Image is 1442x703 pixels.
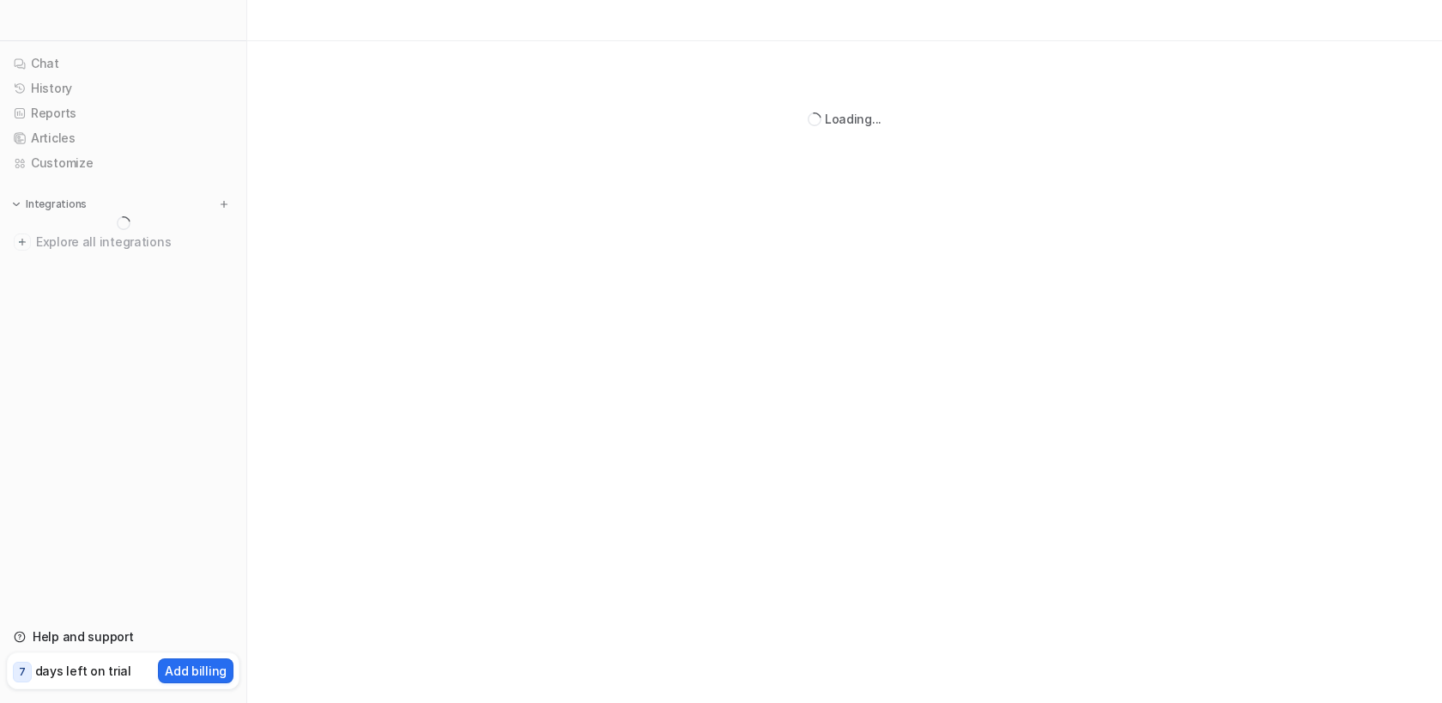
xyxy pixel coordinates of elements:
p: Add billing [165,662,227,680]
p: days left on trial [35,662,131,680]
img: menu_add.svg [218,198,230,210]
span: Explore all integrations [36,228,233,256]
button: Add billing [158,658,233,683]
div: Loading... [825,110,882,128]
p: Integrations [26,197,87,211]
a: Chat [7,52,239,76]
a: Reports [7,101,239,125]
p: 7 [19,664,26,680]
a: History [7,76,239,100]
a: Help and support [7,625,239,649]
a: Explore all integrations [7,230,239,254]
a: Customize [7,151,239,175]
img: expand menu [10,198,22,210]
a: Articles [7,126,239,150]
button: Integrations [7,196,92,213]
img: explore all integrations [14,233,31,251]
